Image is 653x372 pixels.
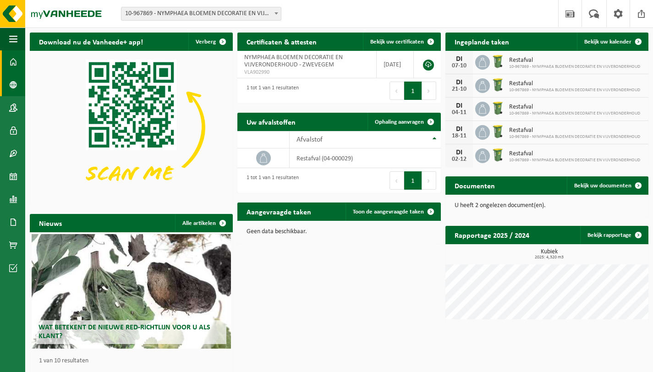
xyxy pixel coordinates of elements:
[509,104,640,111] span: Restafval
[455,202,639,209] p: U heeft 2 ongelezen document(en).
[490,147,505,163] img: WB-0240-HPE-GN-50
[247,229,431,235] p: Geen data beschikbaar.
[509,127,640,134] span: Restafval
[490,124,505,139] img: WB-0240-HPE-GN-50
[577,33,648,51] a: Bekijk uw kalender
[450,63,468,69] div: 07-10
[30,51,233,203] img: Download de VHEPlus App
[296,136,323,143] span: Afvalstof
[509,158,640,163] span: 10-967869 - NYMPHAEA BLOEMEN DECORATIE EN VIJVERONDERHOUD
[242,81,299,101] div: 1 tot 1 van 1 resultaten
[490,100,505,116] img: WB-0240-HPE-GN-50
[375,119,424,125] span: Ophaling aanvragen
[584,39,631,45] span: Bekijk uw kalender
[390,82,404,100] button: Previous
[580,226,648,244] a: Bekijk rapportage
[490,54,505,69] img: WB-0240-HPE-GN-50
[30,214,71,232] h2: Nieuws
[121,7,281,20] span: 10-967869 - NYMPHAEA BLOEMEN DECORATIE EN VIJVERONDERHOUD - ZWEVEGEM
[567,176,648,195] a: Bekijk uw documenten
[368,113,440,131] a: Ophaling aanvragen
[490,77,505,93] img: WB-0240-HPE-GN-50
[175,214,232,232] a: Alle artikelen
[445,33,518,50] h2: Ingeplande taken
[450,149,468,156] div: DI
[450,102,468,109] div: DI
[450,255,648,260] span: 2025: 4,320 m3
[509,57,640,64] span: Restafval
[574,183,631,189] span: Bekijk uw documenten
[445,176,504,194] h2: Documenten
[244,54,343,68] span: NYMPHAEA BLOEMEN DECORATIE EN VIJVERONDERHOUD - ZWEVEGEM
[237,113,305,131] h2: Uw afvalstoffen
[509,80,640,88] span: Restafval
[244,69,369,76] span: VLA902990
[353,209,424,215] span: Toon de aangevraagde taken
[450,249,648,260] h3: Kubiek
[422,171,436,190] button: Next
[39,358,228,364] p: 1 van 10 resultaten
[509,150,640,158] span: Restafval
[450,109,468,116] div: 04-11
[290,148,441,168] td: restafval (04-000029)
[509,111,640,116] span: 10-967869 - NYMPHAEA BLOEMEN DECORATIE EN VIJVERONDERHOUD
[445,226,538,244] h2: Rapportage 2025 / 2024
[237,202,320,220] h2: Aangevraagde taken
[450,126,468,133] div: DI
[363,33,440,51] a: Bekijk uw certificaten
[346,202,440,221] a: Toon de aangevraagde taken
[450,86,468,93] div: 21-10
[450,79,468,86] div: DI
[450,156,468,163] div: 02-12
[390,171,404,190] button: Previous
[509,64,640,70] span: 10-967869 - NYMPHAEA BLOEMEN DECORATIE EN VIJVERONDERHOUD
[30,33,152,50] h2: Download nu de Vanheede+ app!
[188,33,232,51] button: Verberg
[38,324,210,340] span: Wat betekent de nieuwe RED-richtlijn voor u als klant?
[404,82,422,100] button: 1
[509,88,640,93] span: 10-967869 - NYMPHAEA BLOEMEN DECORATIE EN VIJVERONDERHOUD
[422,82,436,100] button: Next
[509,134,640,140] span: 10-967869 - NYMPHAEA BLOEMEN DECORATIE EN VIJVERONDERHOUD
[32,234,230,349] a: Wat betekent de nieuwe RED-richtlijn voor u als klant?
[377,51,414,78] td: [DATE]
[237,33,326,50] h2: Certificaten & attesten
[370,39,424,45] span: Bekijk uw certificaten
[450,133,468,139] div: 18-11
[404,171,422,190] button: 1
[450,55,468,63] div: DI
[121,7,281,21] span: 10-967869 - NYMPHAEA BLOEMEN DECORATIE EN VIJVERONDERHOUD - ZWEVEGEM
[196,39,216,45] span: Verberg
[242,170,299,191] div: 1 tot 1 van 1 resultaten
